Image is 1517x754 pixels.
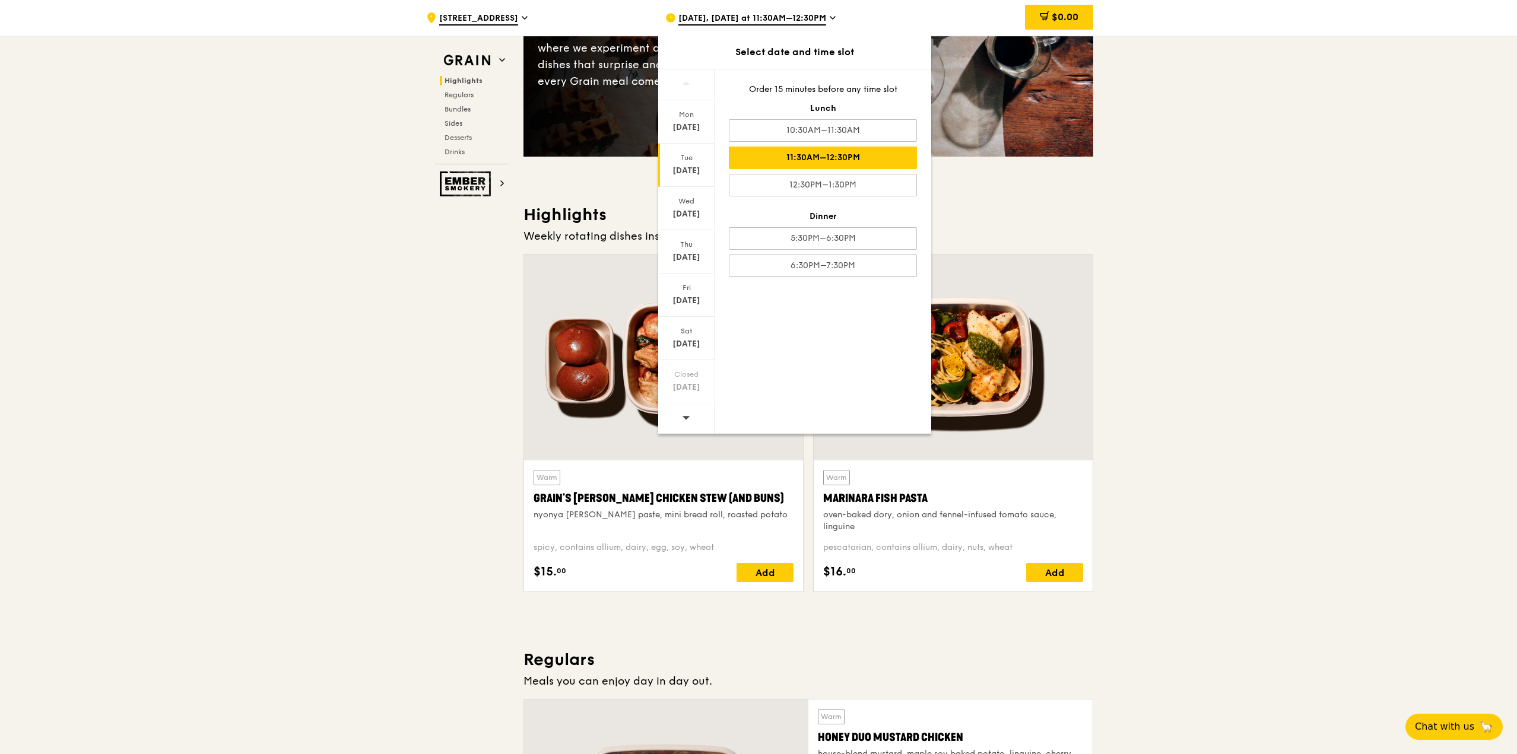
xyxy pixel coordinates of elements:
h3: Regulars [523,649,1093,670]
div: Add [1026,563,1083,582]
div: Dinner [729,211,917,222]
div: Lunch [729,103,917,114]
div: 5:30PM–6:30PM [729,227,917,250]
div: [DATE] [660,208,713,220]
div: [DATE] [660,165,713,177]
span: Regulars [445,91,474,99]
span: Highlights [445,77,483,85]
div: Select date and time slot [658,45,931,59]
div: Tue [660,153,713,163]
button: Chat with us🦙 [1405,714,1503,740]
span: 00 [557,566,566,575]
div: nyonya [PERSON_NAME] paste, mini bread roll, roasted potato [534,509,794,521]
span: $16. [823,563,846,581]
div: pescatarian, contains allium, dairy, nuts, wheat [823,542,1083,553]
img: Grain web logo [440,50,494,71]
div: [DATE] [660,122,713,133]
div: Order 15 minutes before any time slot [729,84,917,96]
span: 🦙 [1479,720,1493,734]
div: [DATE] [660,381,713,393]
div: The Grain that loves to play. With ingredients. Flavours. Food. The kitchen is our happy place, w... [538,7,808,90]
div: Warm [534,470,560,485]
div: Closed [660,370,713,379]
div: 11:30AM–12:30PM [729,147,917,169]
div: 12:30PM–1:30PM [729,174,917,196]
span: Chat with us [1415,720,1474,734]
div: Thu [660,240,713,249]
div: Meals you can enjoy day in day out. [523,673,1093,689]
div: Warm [823,470,850,485]
div: Add [737,563,794,582]
div: Warm [818,709,845,724]
span: Drinks [445,148,465,156]
span: Bundles [445,105,471,113]
div: Honey Duo Mustard Chicken [818,729,1083,746]
h3: Highlights [523,204,1093,225]
span: $15. [534,563,557,581]
span: 00 [846,566,856,575]
div: Weekly rotating dishes inspired by flavours from around the world. [523,228,1093,244]
div: Sat [660,326,713,336]
span: Desserts [445,133,472,142]
div: Marinara Fish Pasta [823,490,1083,507]
div: [DATE] [660,338,713,350]
div: 10:30AM–11:30AM [729,119,917,142]
span: $0.00 [1052,11,1078,23]
div: Fri [660,283,713,292]
div: Grain's [PERSON_NAME] Chicken Stew (and buns) [534,490,794,507]
div: 6:30PM–7:30PM [729,254,917,277]
div: oven-baked dory, onion and fennel-infused tomato sauce, linguine [823,509,1083,533]
span: Sides [445,119,462,128]
div: [DATE] [660,295,713,307]
div: Wed [660,196,713,206]
div: [DATE] [660,252,713,263]
span: [DATE], [DATE] at 11:30AM–12:30PM [678,12,826,26]
span: [STREET_ADDRESS] [439,12,518,26]
div: spicy, contains allium, dairy, egg, soy, wheat [534,542,794,553]
div: Mon [660,110,713,119]
img: Ember Smokery web logo [440,171,494,196]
